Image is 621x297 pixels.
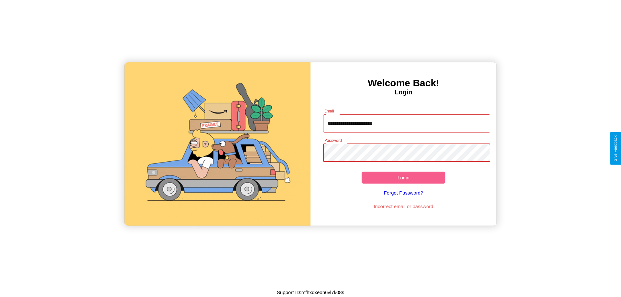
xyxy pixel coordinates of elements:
[277,288,344,297] p: Support ID: mfhxdxeon6vl7k08s
[320,202,487,211] p: Incorrect email or password
[320,184,487,202] a: Forgot Password?
[613,135,618,162] div: Give Feedback
[125,62,310,226] img: gif
[362,172,445,184] button: Login
[324,138,342,143] label: Password
[310,89,496,96] h4: Login
[310,78,496,89] h3: Welcome Back!
[324,108,334,114] label: Email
